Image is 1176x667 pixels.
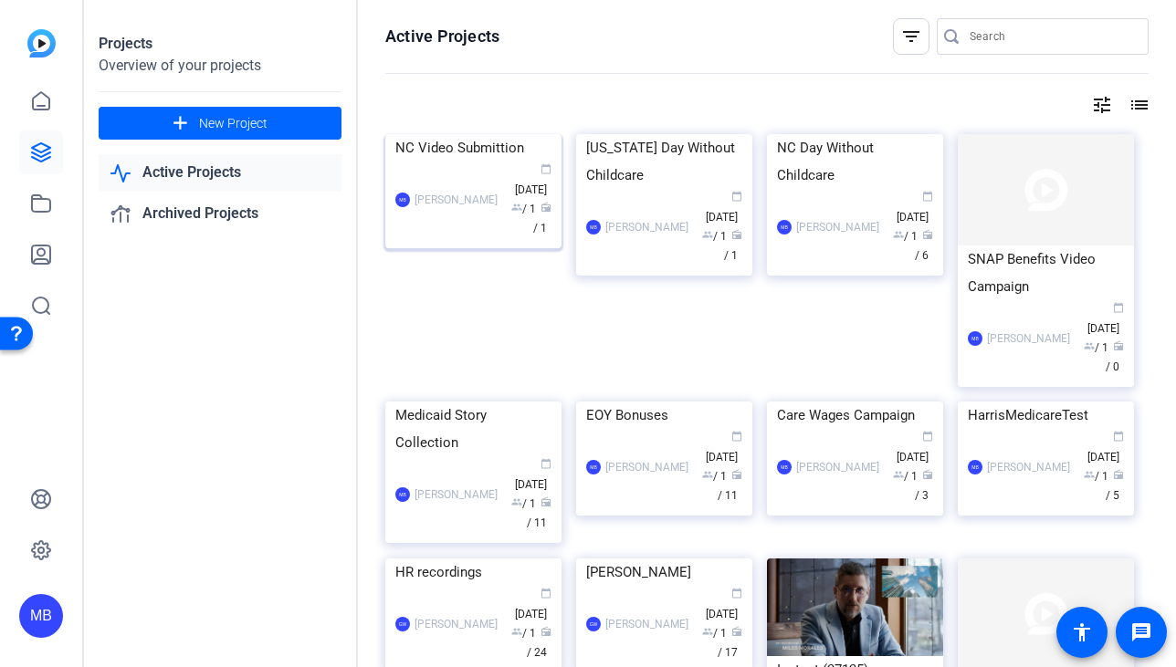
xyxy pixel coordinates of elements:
[796,458,879,476] div: [PERSON_NAME]
[395,401,551,456] div: Medicaid Story Collection
[586,460,601,474] div: MB
[702,470,727,483] span: / 1
[777,460,792,474] div: MB
[395,134,551,162] div: NC Video Submittion
[1084,470,1108,483] span: / 1
[702,230,727,243] span: / 1
[395,487,410,502] div: MB
[511,627,536,640] span: / 1
[922,229,933,240] span: radio
[511,203,536,215] span: / 1
[541,626,551,637] span: radio
[706,589,742,620] span: [DATE]
[777,401,933,429] div: Care Wages Campaign
[893,470,918,483] span: / 1
[893,469,904,480] span: group
[395,617,410,631] div: GW
[731,626,742,637] span: radio
[731,191,742,202] span: calendar_today
[987,329,1070,348] div: [PERSON_NAME]
[915,230,933,262] span: / 6
[702,229,713,240] span: group
[777,134,933,189] div: NC Day Without Childcare
[1106,341,1124,373] span: / 0
[415,615,498,633] div: [PERSON_NAME]
[968,331,982,346] div: MB
[1113,469,1124,480] span: radio
[922,469,933,480] span: radio
[1087,303,1124,335] span: [DATE]
[900,26,922,47] mat-icon: filter_list
[586,617,601,631] div: GW
[605,458,688,476] div: [PERSON_NAME]
[1106,470,1124,502] span: / 5
[702,626,713,637] span: group
[511,496,522,507] span: group
[19,594,63,638] div: MB
[915,470,933,502] span: / 3
[605,615,688,633] div: [PERSON_NAME]
[1113,431,1124,442] span: calendar_today
[541,458,551,469] span: calendar_today
[27,29,56,57] img: blue-gradient.svg
[1071,621,1093,643] mat-icon: accessibility
[796,218,879,236] div: [PERSON_NAME]
[718,627,742,659] span: / 17
[415,191,498,209] div: [PERSON_NAME]
[1084,469,1095,480] span: group
[1127,94,1149,116] mat-icon: list
[893,229,904,240] span: group
[731,431,742,442] span: calendar_today
[1113,302,1124,313] span: calendar_today
[586,558,742,586] div: [PERSON_NAME]
[385,26,499,47] h1: Active Projects
[731,229,742,240] span: radio
[99,33,341,55] div: Projects
[724,230,742,262] span: / 1
[199,114,268,133] span: New Project
[395,558,551,586] div: HR recordings
[922,191,933,202] span: calendar_today
[586,134,742,189] div: [US_STATE] Day Without Childcare
[533,203,551,234] span: / 1
[777,220,792,234] div: MB
[731,469,742,480] span: radio
[922,431,933,442] span: calendar_today
[515,589,551,620] span: [DATE]
[1084,340,1095,351] span: group
[702,469,713,480] span: group
[1084,341,1108,354] span: / 1
[1113,340,1124,351] span: radio
[415,485,498,504] div: [PERSON_NAME]
[541,588,551,599] span: calendar_today
[968,460,982,474] div: MB
[511,202,522,213] span: group
[541,202,551,213] span: radio
[511,497,536,510] span: / 1
[99,195,341,233] a: Archived Projects
[99,154,341,192] a: Active Projects
[99,107,341,140] button: New Project
[586,220,601,234] div: MB
[99,55,341,77] div: Overview of your projects
[169,112,192,135] mat-icon: add
[527,627,551,659] span: / 24
[970,26,1134,47] input: Search
[541,163,551,174] span: calendar_today
[605,218,688,236] div: [PERSON_NAME]
[1130,621,1152,643] mat-icon: message
[731,588,742,599] span: calendar_today
[586,401,742,429] div: EOY Bonuses
[702,627,727,640] span: / 1
[893,230,918,243] span: / 1
[987,458,1070,476] div: [PERSON_NAME]
[968,245,1124,300] div: SNAP Benefits Video Campaign
[541,496,551,507] span: radio
[1091,94,1113,116] mat-icon: tune
[968,401,1124,429] div: HarrisMedicareTest
[395,193,410,207] div: MB
[511,626,522,637] span: group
